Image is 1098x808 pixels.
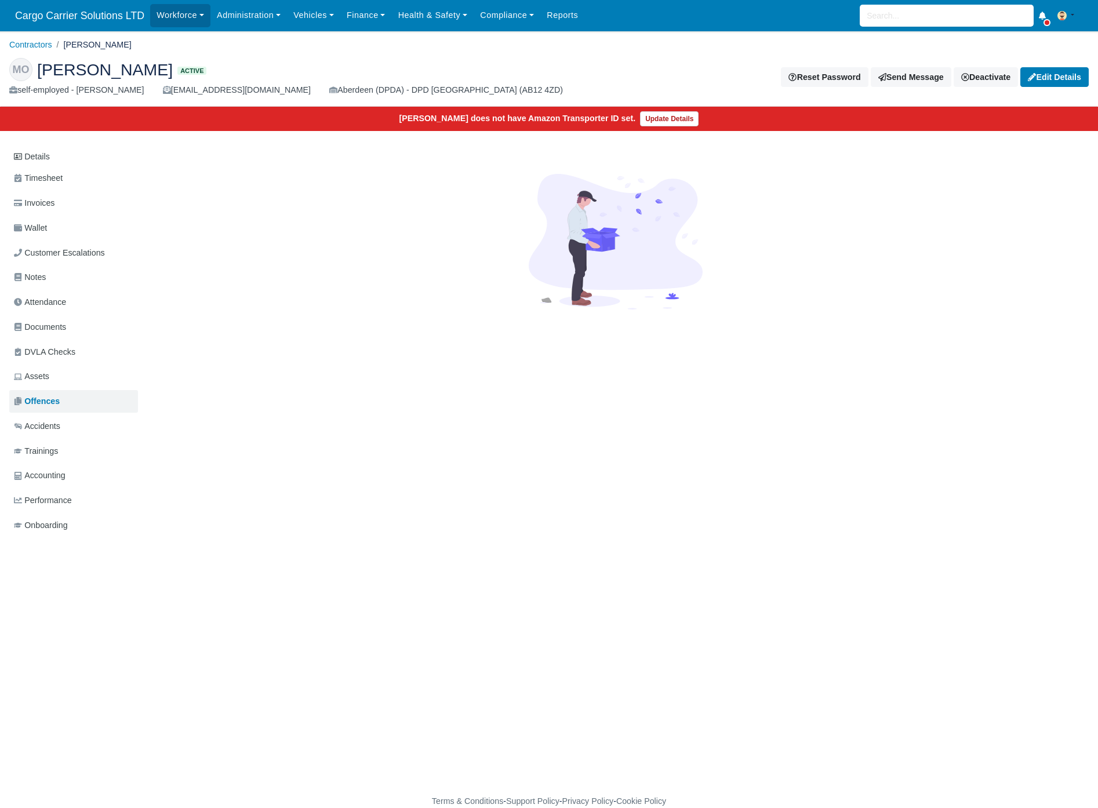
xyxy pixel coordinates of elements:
[9,146,138,168] a: Details
[163,83,311,97] div: [EMAIL_ADDRESS][DOMAIN_NAME]
[14,321,66,334] span: Documents
[9,40,52,49] a: Contractors
[9,217,138,239] a: Wallet
[9,83,144,97] div: self-employed - [PERSON_NAME]
[14,296,66,309] span: Attendance
[540,4,584,27] a: Reports
[177,67,206,75] span: Active
[9,5,150,27] a: Cargo Carrier Solutions LTD
[287,4,340,27] a: Vehicles
[14,420,60,433] span: Accidents
[9,58,32,81] div: MO
[14,445,58,458] span: Trainings
[474,4,540,27] a: Compliance
[954,67,1018,87] a: Deactivate
[432,796,503,806] a: Terms & Conditions
[9,291,138,314] a: Attendance
[9,4,150,27] span: Cargo Carrier Solutions LTD
[9,192,138,214] a: Invoices
[14,172,63,185] span: Timesheet
[340,4,392,27] a: Finance
[860,5,1034,27] input: Search...
[14,370,49,383] span: Assets
[640,111,699,126] a: Update Details
[14,395,60,408] span: Offences
[1,49,1097,107] div: Matheus Oliviera
[9,167,138,190] a: Timesheet
[9,316,138,339] a: Documents
[9,489,138,512] a: Performance
[9,440,138,463] a: Trainings
[9,242,138,264] a: Customer Escalations
[14,469,66,482] span: Accounting
[14,246,105,260] span: Customer Escalations
[9,266,138,289] a: Notes
[14,221,47,235] span: Wallet
[9,390,138,413] a: Offences
[14,196,54,210] span: Invoices
[37,61,173,78] span: [PERSON_NAME]
[562,796,614,806] a: Privacy Policy
[14,345,75,359] span: DVLA Checks
[14,271,46,284] span: Notes
[9,341,138,363] a: DVLA Checks
[781,67,868,87] button: Reset Password
[210,4,287,27] a: Administration
[52,38,132,52] li: [PERSON_NAME]
[1020,67,1089,87] a: Edit Details
[9,514,138,537] a: Onboarding
[14,494,72,507] span: Performance
[9,415,138,438] a: Accidents
[329,83,563,97] div: Aberdeen (DPDA) - DPD [GEOGRAPHIC_DATA] (AB12 4ZD)
[392,4,474,27] a: Health & Safety
[150,4,210,27] a: Workforce
[219,795,879,808] div: - - -
[871,67,951,87] a: Send Message
[616,796,666,806] a: Cookie Policy
[14,519,68,532] span: Onboarding
[9,365,138,388] a: Assets
[506,796,559,806] a: Support Policy
[9,464,138,487] a: Accounting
